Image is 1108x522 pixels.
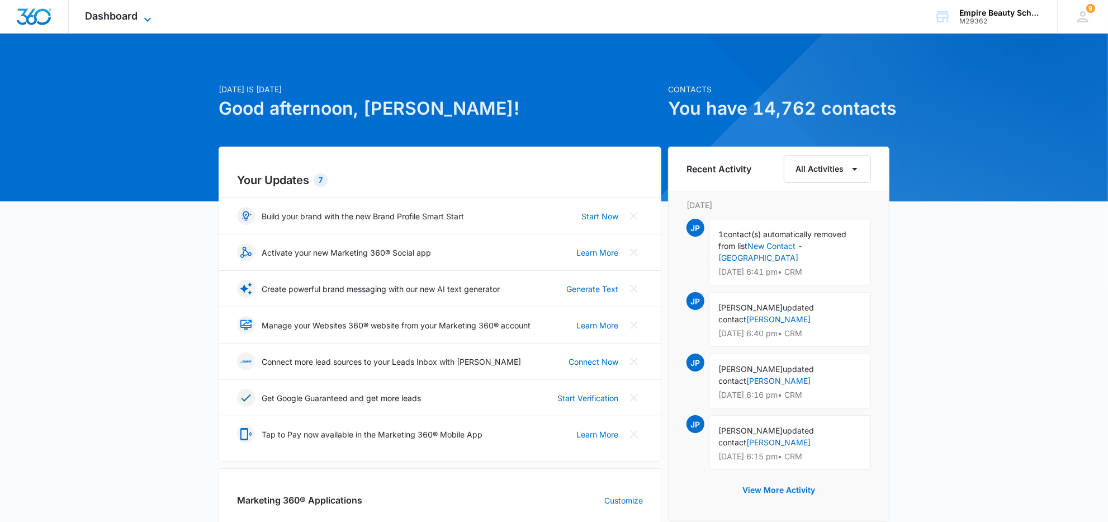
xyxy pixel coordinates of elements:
span: JP [686,219,704,237]
p: Build your brand with the new Brand Profile Smart Start [262,210,464,222]
p: [DATE] [686,199,871,211]
span: 9 [1086,4,1095,13]
button: Close [625,280,643,298]
span: JP [686,354,704,371]
span: contact(s) automatically removed from list [718,229,846,251]
p: Get Google Guaranteed and get more leads [262,392,421,404]
button: Close [625,425,643,443]
div: account id [959,17,1041,25]
p: Manage your Websites 360® website from your Marketing 360® account [262,319,531,331]
a: Learn More [576,319,618,331]
div: notifications count [1086,4,1095,13]
button: Close [625,316,643,334]
a: Connect Now [569,356,618,368]
button: Close [625,243,643,261]
span: [PERSON_NAME] [718,364,783,374]
button: All Activities [784,155,871,183]
span: JP [686,415,704,433]
a: Learn More [576,247,618,258]
p: [DATE] 6:40 pm • CRM [718,330,861,337]
button: Close [625,389,643,407]
p: [DATE] 6:16 pm • CRM [718,391,861,399]
a: [PERSON_NAME] [746,314,811,324]
p: Contacts [668,83,889,95]
div: account name [959,8,1041,17]
a: New Contact - [GEOGRAPHIC_DATA] [718,241,803,262]
h6: Recent Activity [686,162,751,176]
a: [PERSON_NAME] [746,438,811,447]
a: Learn More [576,429,618,440]
p: [DATE] 6:41 pm • CRM [718,268,861,276]
button: Close [625,352,643,370]
a: Customize [604,495,643,506]
a: Start Verification [557,392,618,404]
h1: Good afternoon, [PERSON_NAME]! [219,95,661,122]
button: Close [625,207,643,225]
p: Create powerful brand messaging with our new AI text generator [262,283,500,295]
p: [DATE] is [DATE] [219,83,661,95]
h2: Marketing 360® Applications [237,493,362,507]
span: JP [686,292,704,310]
span: 1 [718,229,723,239]
button: View More Activity [731,477,826,504]
a: [PERSON_NAME] [746,376,811,385]
a: Start Now [581,210,618,222]
a: Generate Text [566,283,618,295]
p: Activate your new Marketing 360® Social app [262,247,431,258]
span: [PERSON_NAME] [718,303,783,312]
span: Dashboard [86,10,138,22]
p: [DATE] 6:15 pm • CRM [718,453,861,460]
p: Connect more lead sources to your Leads Inbox with [PERSON_NAME] [262,356,521,368]
p: Tap to Pay now available in the Marketing 360® Mobile App [262,429,482,440]
div: 7 [314,173,328,187]
h1: You have 14,762 contacts [668,95,889,122]
span: [PERSON_NAME] [718,426,783,435]
h2: Your Updates [237,172,643,189]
